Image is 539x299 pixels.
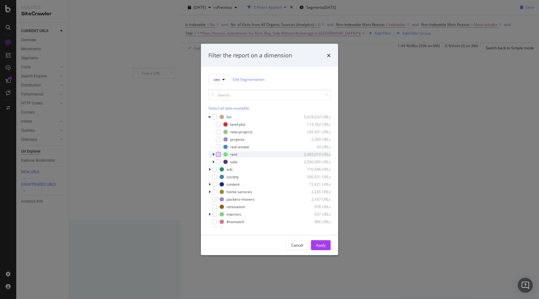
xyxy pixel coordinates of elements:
[226,227,234,232] div: loan
[230,159,237,164] div: sale
[300,159,331,164] div: 2,560,490 URLs
[226,197,255,202] div: packers-movers
[300,144,331,149] div: 43 URLs
[300,152,331,157] div: 2,495,019 URLs
[300,122,331,127] div: 114,762 URLs
[226,212,241,217] div: interiors
[300,114,331,120] div: 5,418,024 URLs
[208,89,331,100] input: Search
[300,167,331,172] div: 710,586 URLs
[230,129,253,135] div: new-projects
[201,44,338,255] div: modal
[226,167,233,172] div: ads
[300,197,331,202] div: 2,167 URLs
[518,278,533,293] div: Open Intercom Messenger
[300,227,331,232] div: 589 URLs
[233,76,265,83] a: Edit Segmentation
[300,212,331,217] div: 937 URLs
[311,240,331,250] button: Apply
[300,219,331,224] div: 886 URLs
[327,51,331,60] div: times
[226,189,252,194] div: home-services
[226,204,245,209] div: renovation
[300,204,331,209] div: 978 URLs
[226,219,244,224] div: #nomatch
[316,243,326,248] div: Apply
[230,152,237,157] div: rent
[214,77,220,82] span: seo
[286,240,308,250] button: Cancel
[300,182,331,187] div: 72,621 URLs
[230,137,245,142] div: projects-
[208,105,331,110] div: Select all data available
[291,243,303,248] div: Cancel
[226,114,231,120] div: list
[230,144,249,149] div: real-estate
[300,189,331,194] div: 2,245 URLs
[208,74,230,84] button: seo
[300,137,331,142] div: 2,309 URLs
[208,51,292,60] div: Filter the report on a dimension
[226,174,239,179] div: society
[226,182,240,187] div: content
[230,122,245,127] div: land-plot
[300,174,331,179] div: 260,031 URLs
[300,129,331,135] div: 245,401 URLs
